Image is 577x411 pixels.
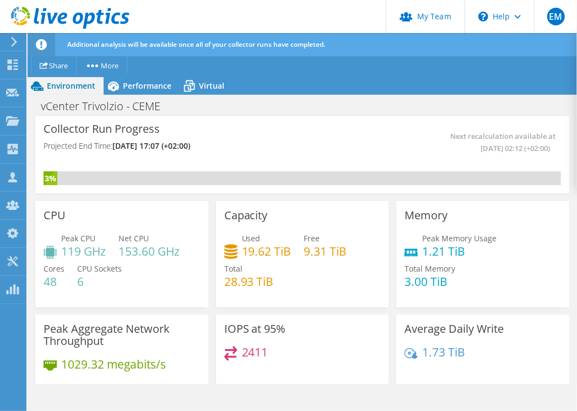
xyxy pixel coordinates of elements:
span: Used [242,233,261,244]
a: Share [31,57,77,74]
h4: 9.31 TiB [304,245,347,257]
span: EM [547,8,565,25]
h3: IOPS at 95% [224,323,286,335]
h3: CPU [44,209,66,221]
h3: Peak Aggregate Network Throughput [44,323,200,347]
span: Peak CPU [61,233,95,244]
span: Next recalculation available at [302,130,555,154]
span: [DATE] 02:12 (+02:00) [302,142,549,154]
span: Net CPU [118,233,149,244]
h1: vCenter Trivolzio - CEME [36,100,177,112]
h4: 119 GHz [61,245,106,257]
h3: Average Daily Write [405,323,504,335]
h4: 1.21 TiB [422,245,497,257]
span: Virtual [199,80,224,91]
span: CPU Sockets [77,263,122,274]
h4: 48 [44,275,64,288]
h4: 2411 [242,346,268,358]
span: [DATE] 17:07 (+02:00) [112,140,190,151]
h3: Memory [405,209,447,221]
span: Free [304,233,320,244]
a: More [76,57,127,74]
span: Performance [123,80,171,91]
h4: 6 [77,275,122,288]
span: Total [224,263,242,274]
h4: 3.00 TiB [405,275,455,288]
span: Peak Memory Usage [422,233,497,244]
span: Cores [44,263,64,274]
h4: 153.60 GHz [118,245,180,257]
h4: 28.93 TiB [224,275,274,288]
h3: Capacity [224,209,268,221]
svg: \n [478,12,488,21]
span: Environment [47,80,95,91]
span: Total Memory [405,263,455,274]
h4: 19.62 TiB [242,245,292,257]
div: 3% [44,172,57,185]
h4: 1029.32 megabits/s [61,358,166,370]
h4: Projected End Time: [44,140,299,152]
span: Additional analysis will be available once all of your collector runs have completed. [67,40,325,49]
h4: 1.73 TiB [422,346,465,358]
